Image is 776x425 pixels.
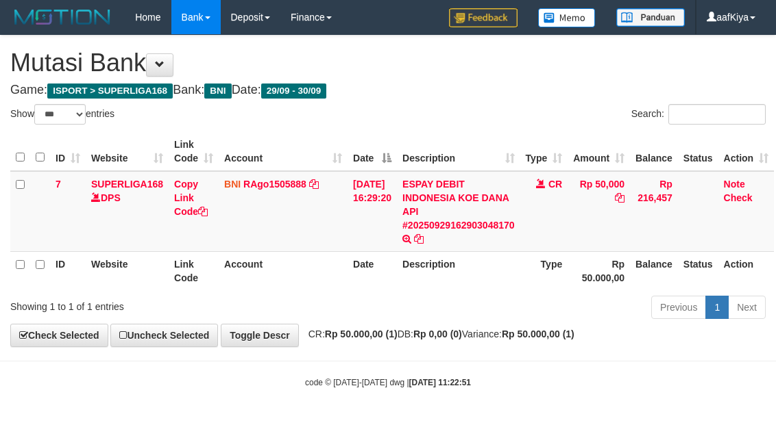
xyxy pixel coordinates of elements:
[414,233,424,244] a: Copy ESPAY DEBIT INDONESIA KOE DANA API #20250929162903048170 to clipboard
[718,132,775,171] th: Action: activate to sort column ascending
[86,132,169,171] th: Website: activate to sort column ascending
[348,132,397,171] th: Date: activate to sort column descending
[548,179,562,190] span: CR
[615,192,625,203] a: Copy Rp 50,000 to clipboard
[724,192,753,203] a: Check
[718,251,775,290] th: Action
[630,132,678,171] th: Balance
[169,132,219,171] th: Link Code: activate to sort column ascending
[616,8,685,27] img: panduan.png
[86,251,169,290] th: Website
[568,171,630,252] td: Rp 50,000
[219,251,348,290] th: Account
[86,171,169,252] td: DPS
[169,251,219,290] th: Link Code
[397,251,520,290] th: Description
[47,83,173,99] span: ISPORT > SUPERLIGA168
[174,179,208,217] a: Copy Link Code
[10,104,114,125] label: Show entries
[502,329,574,339] strong: Rp 50.000,00 (1)
[348,251,397,290] th: Date
[402,179,515,231] a: ESPAY DEBIT INDONESIA KOE DANA API #20250929162903048170
[668,104,766,125] input: Search:
[204,83,231,99] span: BNI
[50,132,86,171] th: ID: activate to sort column ascending
[10,7,114,27] img: MOTION_logo.png
[305,378,471,387] small: code © [DATE]-[DATE] dwg |
[224,179,241,190] span: BNI
[449,8,518,27] img: Feedback.jpg
[728,296,766,319] a: Next
[651,296,706,319] a: Previous
[221,324,299,347] a: Toggle Descr
[91,179,163,190] a: SUPERLIGA168
[219,132,348,171] th: Account: activate to sort column ascending
[302,329,574,339] span: CR: DB: Variance:
[724,179,745,190] a: Note
[10,324,108,347] a: Check Selected
[10,294,313,313] div: Showing 1 to 1 of 1 entries
[243,179,306,190] a: RAgo1505888
[397,132,520,171] th: Description: activate to sort column ascending
[568,132,630,171] th: Amount: activate to sort column ascending
[50,251,86,290] th: ID
[348,171,397,252] td: [DATE] 16:29:20
[309,179,319,190] a: Copy RAgo1505888 to clipboard
[10,83,766,97] h4: Game: Bank: Date:
[110,324,218,347] a: Uncheck Selected
[538,8,596,27] img: Button%20Memo.svg
[678,132,718,171] th: Status
[568,251,630,290] th: Rp 50.000,00
[678,251,718,290] th: Status
[409,378,471,387] strong: [DATE] 11:22:51
[630,171,678,252] td: Rp 216,457
[630,251,678,290] th: Balance
[10,49,766,77] h1: Mutasi Bank
[56,179,61,190] span: 7
[520,251,568,290] th: Type
[413,329,462,339] strong: Rp 0,00 (0)
[261,83,327,99] span: 29/09 - 30/09
[34,104,86,125] select: Showentries
[631,104,766,125] label: Search:
[520,132,568,171] th: Type: activate to sort column ascending
[325,329,398,339] strong: Rp 50.000,00 (1)
[705,296,729,319] a: 1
